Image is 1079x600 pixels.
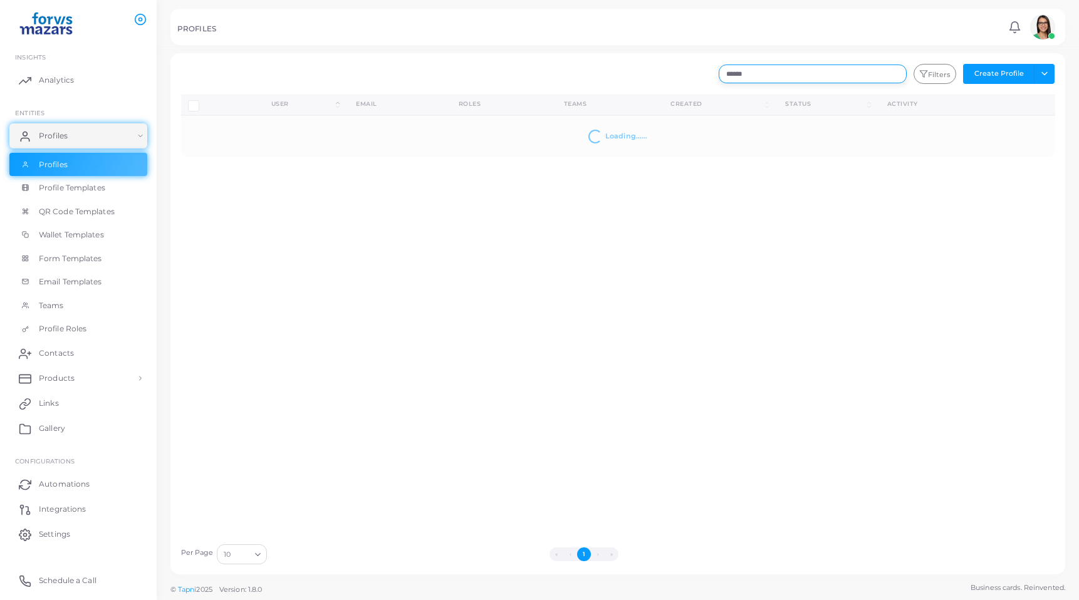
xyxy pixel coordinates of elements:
a: Analytics [9,68,147,93]
a: avatar [1026,14,1058,39]
span: INSIGHTS [15,53,46,61]
span: 10 [224,548,231,561]
span: Schedule a Call [39,575,96,586]
span: ENTITIES [15,109,44,116]
h5: PROFILES [177,24,216,33]
button: Create Profile [963,64,1035,84]
button: Filters [914,64,956,84]
span: Analytics [39,75,74,86]
div: Teams [564,100,643,108]
span: 2025 [196,584,212,595]
a: Tapni [178,585,197,594]
span: Products [39,373,75,384]
a: Schedule a Call [9,568,147,593]
a: Wallet Templates [9,223,147,247]
a: Products [9,366,147,391]
th: Row-selection [181,95,258,115]
a: Links [9,391,147,416]
div: Email [356,100,431,108]
a: Profile Templates [9,176,147,200]
div: activity [887,100,983,108]
span: Profile Templates [39,182,105,194]
a: Contacts [9,341,147,366]
span: Settings [39,529,70,540]
span: Wallet Templates [39,229,104,241]
span: Links [39,398,59,409]
strong: Loading...... [605,132,647,140]
th: Action [996,95,1055,115]
button: Go to page 1 [577,547,591,561]
img: avatar [1030,14,1055,39]
span: Gallery [39,423,65,434]
div: User [271,100,333,108]
span: QR Code Templates [39,206,115,217]
div: Status [785,100,865,108]
a: Settings [9,522,147,547]
div: Roles [459,100,536,108]
a: Profiles [9,153,147,177]
a: Profiles [9,123,147,148]
span: Version: 1.8.0 [219,585,263,594]
input: Search for option [232,547,250,561]
span: Email Templates [39,276,102,287]
span: Form Templates [39,253,102,264]
div: Search for option [217,544,267,564]
span: Configurations [15,457,75,465]
span: Teams [39,300,64,311]
img: logo [11,12,81,35]
span: Profile Roles [39,323,86,334]
a: Integrations [9,497,147,522]
label: Per Page [181,548,214,558]
a: Gallery [9,416,147,441]
a: Teams [9,294,147,318]
a: QR Code Templates [9,200,147,224]
a: Profile Roles [9,317,147,341]
div: Created [670,100,763,108]
span: Business cards. Reinvented. [971,582,1065,593]
a: Email Templates [9,270,147,294]
a: Form Templates [9,247,147,271]
ul: Pagination [270,547,898,561]
span: © [170,584,262,595]
span: Automations [39,478,90,490]
a: Automations [9,472,147,497]
span: Profiles [39,159,68,170]
span: Integrations [39,504,86,515]
span: Contacts [39,348,74,359]
span: Profiles [39,130,68,142]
